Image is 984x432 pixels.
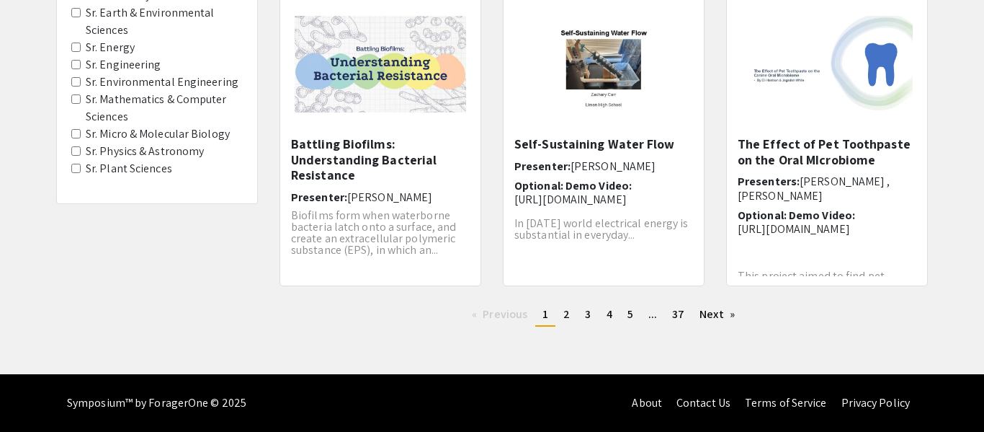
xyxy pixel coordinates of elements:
span: [PERSON_NAME] [571,159,656,174]
h5: Self-Sustaining Water Flow [514,136,693,152]
img: <p>Self-Sustaining Water Flow</p> [504,1,704,127]
span: In [DATE] world electrical energy is substantial in everyday... [514,216,689,242]
span: 5 [627,307,633,322]
div: Symposium™ by ForagerOne © 2025 [67,374,246,432]
iframe: Chat [11,367,61,421]
p: [URL][DOMAIN_NAME] [514,193,693,206]
h5: The Effect of Pet Toothpaste on the Oral MIcrobiome [738,136,916,167]
img: <p>Battling Biofilms: Understanding Bacterial Resistance</p> [280,1,480,127]
span: 4 [607,307,612,322]
img: <p>The Effect of Pet Toothpaste on the Oral MIcrobiome </p> [727,1,927,127]
h6: Presenter: [514,159,693,173]
span: 37 [672,307,684,322]
span: [PERSON_NAME] [347,190,432,205]
h6: Presenter: [291,190,470,204]
label: Sr. Environmental Engineering [86,74,238,91]
h6: Presenters: [738,175,916,202]
a: Terms of Service [745,395,827,410]
h5: Battling Biofilms: Understanding Bacterial Resistance [291,136,470,183]
span: 2 [563,307,570,322]
span: 3 [585,307,591,322]
label: Sr. Micro & Molecular Biology [86,125,230,143]
p: [URL][DOMAIN_NAME] [738,222,916,236]
a: About [632,395,662,410]
ul: Pagination [279,304,928,327]
a: Next page [692,304,742,325]
label: Sr. Mathematics & Computer Sciences [86,91,243,125]
p: Biofilms form when waterborne bacteria latch onto a surface, and create an extracellular polymeri... [291,210,470,256]
span: Optional: Demo Video: [514,178,632,193]
span: This project aimed to find pet toothpaste's effect... [738,268,885,295]
label: Sr. Earth & Environmental Sciences [86,4,243,39]
span: ... [648,307,657,322]
label: Sr. Engineering [86,56,161,74]
span: Optional: Demo Video: [738,208,855,223]
span: [PERSON_NAME] , [PERSON_NAME] [738,174,890,203]
label: Sr. Physics & Astronomy [86,143,204,160]
span: 1 [542,307,548,322]
a: Privacy Policy [841,395,910,410]
span: Previous [483,307,527,322]
label: Sr. Energy [86,39,135,56]
a: Contact Us [676,395,730,410]
label: Sr. Plant Sciences [86,160,172,177]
